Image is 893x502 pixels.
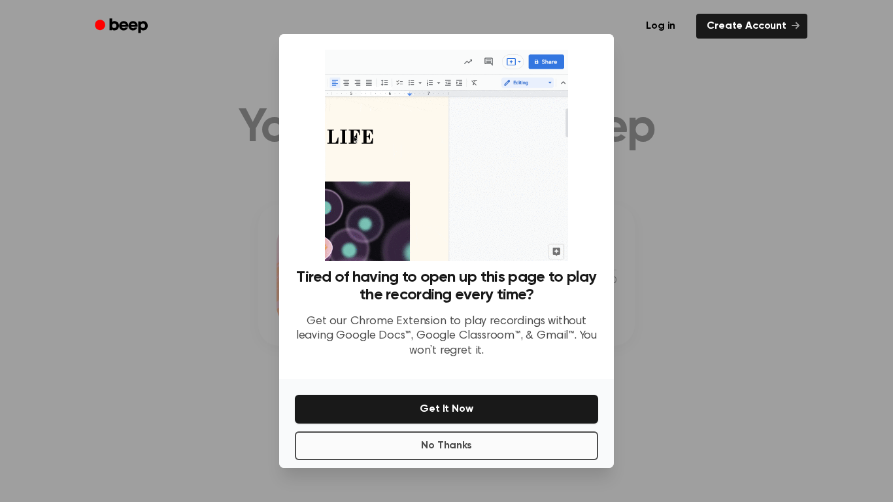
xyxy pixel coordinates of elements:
[295,395,598,424] button: Get It Now
[295,269,598,304] h3: Tired of having to open up this page to play the recording every time?
[633,11,688,41] a: Log in
[86,14,160,39] a: Beep
[325,50,567,261] img: Beep extension in action
[295,431,598,460] button: No Thanks
[295,314,598,359] p: Get our Chrome Extension to play recordings without leaving Google Docs™, Google Classroom™, & Gm...
[696,14,807,39] a: Create Account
